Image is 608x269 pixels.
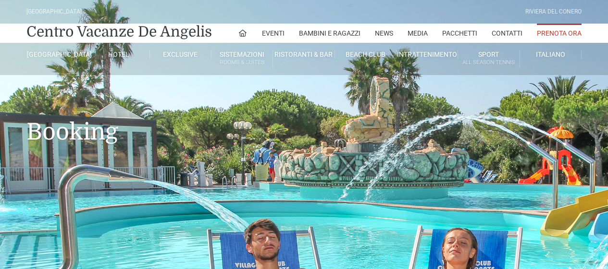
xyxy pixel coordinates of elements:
[26,22,212,41] a: Centro Vacanze De Angelis
[408,24,428,43] a: Media
[397,50,458,59] a: Intrattenimento
[26,7,82,16] div: [GEOGRAPHIC_DATA]
[442,24,477,43] a: Pacchetti
[211,50,273,68] a: SistemazioniRooms & Suites
[262,24,285,43] a: Eventi
[525,7,582,16] div: Riviera Del Conero
[536,51,565,58] span: Italiano
[273,50,335,59] a: Ristoranti & Bar
[520,50,582,59] a: Italiano
[88,50,149,59] a: Hotel
[458,50,520,68] a: SportAll Season Tennis
[211,58,273,67] small: Rooms & Suites
[26,50,88,59] a: [GEOGRAPHIC_DATA]
[299,24,360,43] a: Bambini e Ragazzi
[150,50,211,59] a: Exclusive
[458,58,519,67] small: All Season Tennis
[26,75,582,160] h1: Booking
[375,24,393,43] a: News
[335,50,397,59] a: Beach Club
[492,24,522,43] a: Contatti
[537,24,582,43] a: Prenota Ora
